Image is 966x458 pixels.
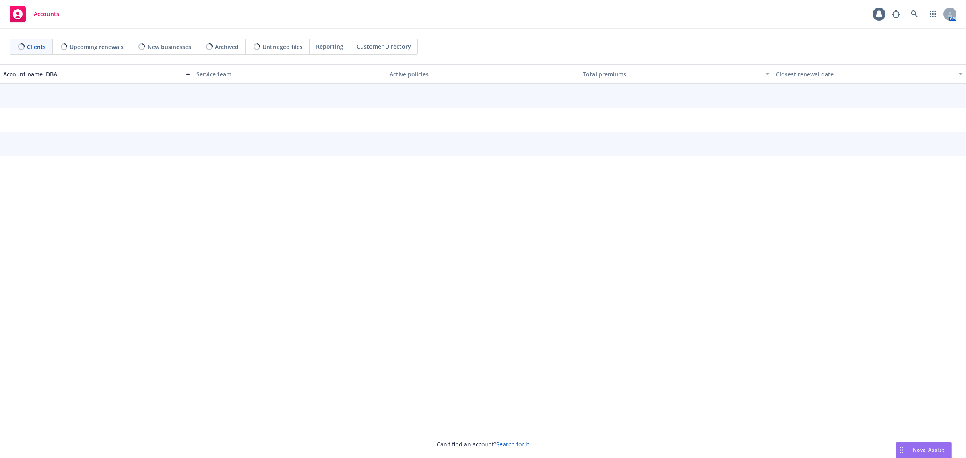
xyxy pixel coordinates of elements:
a: Switch app [925,6,941,22]
div: Service team [196,70,383,78]
span: Customer Directory [357,42,411,51]
span: Can't find an account? [437,440,529,448]
div: Total premiums [583,70,761,78]
span: New businesses [147,43,191,51]
a: Search [906,6,923,22]
button: Service team [193,64,386,84]
button: Active policies [386,64,580,84]
div: Active policies [390,70,576,78]
button: Nova Assist [896,442,952,458]
button: Total premiums [580,64,773,84]
div: Closest renewal date [776,70,954,78]
a: Search for it [496,440,529,448]
div: Drag to move [896,442,906,458]
a: Report a Bug [888,6,904,22]
span: Nova Assist [913,446,945,453]
span: Untriaged files [262,43,303,51]
div: Account name, DBA [3,70,181,78]
span: Upcoming renewals [70,43,124,51]
button: Closest renewal date [773,64,966,84]
a: Accounts [6,3,62,25]
span: Archived [215,43,239,51]
span: Accounts [34,11,59,17]
span: Reporting [316,42,343,51]
span: Clients [27,43,46,51]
